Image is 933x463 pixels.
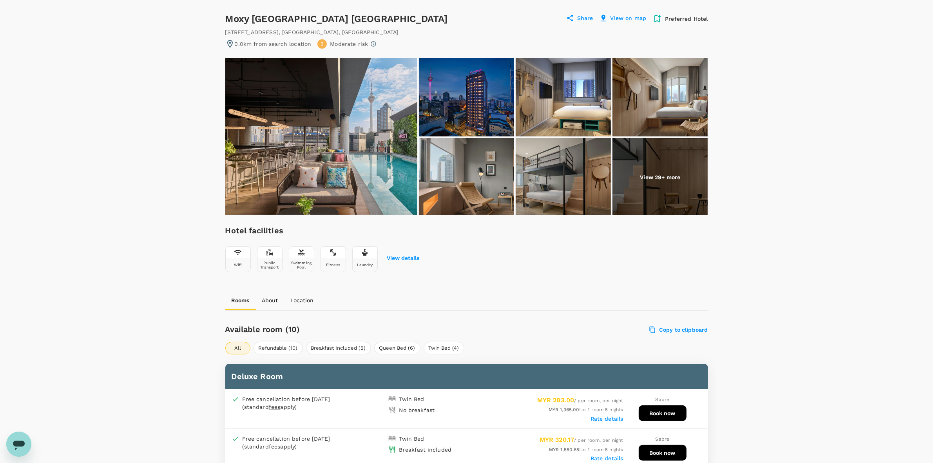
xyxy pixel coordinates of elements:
[591,455,623,461] label: Rate details
[225,323,505,336] h6: Available room (10)
[424,342,464,354] button: Twin Bed (4)
[269,443,281,450] span: fees
[388,435,396,443] img: double-bed-icon
[232,296,250,304] p: Rooms
[225,224,420,237] h6: Hotel facilities
[611,14,647,24] p: View on map
[537,396,574,404] span: MYR 283.00
[516,58,611,136] img: Guest Room - King Bed
[537,398,623,403] span: / per room, per night
[549,407,623,412] span: for 1 room 5 nights
[639,405,687,421] button: Book now
[243,435,348,450] div: Free cancellation before [DATE] (standard apply)
[232,370,702,383] h6: Deluxe Room
[650,326,708,333] label: Copy to clipboard
[656,436,670,442] span: Sabre
[269,404,281,410] span: fees
[330,40,368,48] p: Moderate risk
[577,14,593,24] p: Share
[254,342,303,354] button: Refundable (10)
[516,138,611,216] img: Moxy Executive Loft
[291,261,312,269] div: Swimming Pool
[225,28,399,36] div: [STREET_ADDRESS] , [GEOGRAPHIC_DATA] , [GEOGRAPHIC_DATA]
[225,58,417,215] img: Bar Moxy at The Pool, City Views & Rooftop Vibes
[549,447,580,452] span: MYR 1,550.85
[540,438,623,443] span: / per room, per night
[591,416,623,422] label: Rate details
[262,296,278,304] p: About
[326,263,340,267] div: Fitness
[306,342,371,354] button: Breakfast Included (5)
[387,255,420,261] button: View details
[234,263,242,267] div: Wifi
[656,397,670,402] span: Sabre
[235,40,312,48] p: 0.0km from search location
[419,58,514,136] img: Bold Looks, Bigger Energy
[321,40,324,48] span: 2
[399,446,452,454] div: Breakfast included
[612,58,708,136] img: Moxy Executive
[374,342,420,354] button: Queen Bed (6)
[640,173,680,181] p: View 29+ more
[549,407,580,412] span: MYR 1,365.00
[665,15,708,23] p: Preferred Hotel
[419,138,514,216] img: Moxy Executive Loft
[225,13,486,25] div: Moxy [GEOGRAPHIC_DATA] [GEOGRAPHIC_DATA]
[399,435,424,443] div: Twin Bed
[243,395,348,411] div: Free cancellation before [DATE] (standard apply)
[399,406,435,414] div: No breakfast
[639,445,687,461] button: Book now
[612,138,708,216] img: Moxy Executive Loft
[540,436,574,443] span: MYR 320.17
[291,296,314,304] p: Location
[6,432,31,457] iframe: Button to launch messaging window
[357,263,373,267] div: Laundry
[399,395,424,403] div: Twin Bed
[549,447,623,452] span: for 1 room 5 nights
[388,395,396,403] img: double-bed-icon
[259,261,281,269] div: Public Transport
[225,342,250,354] button: All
